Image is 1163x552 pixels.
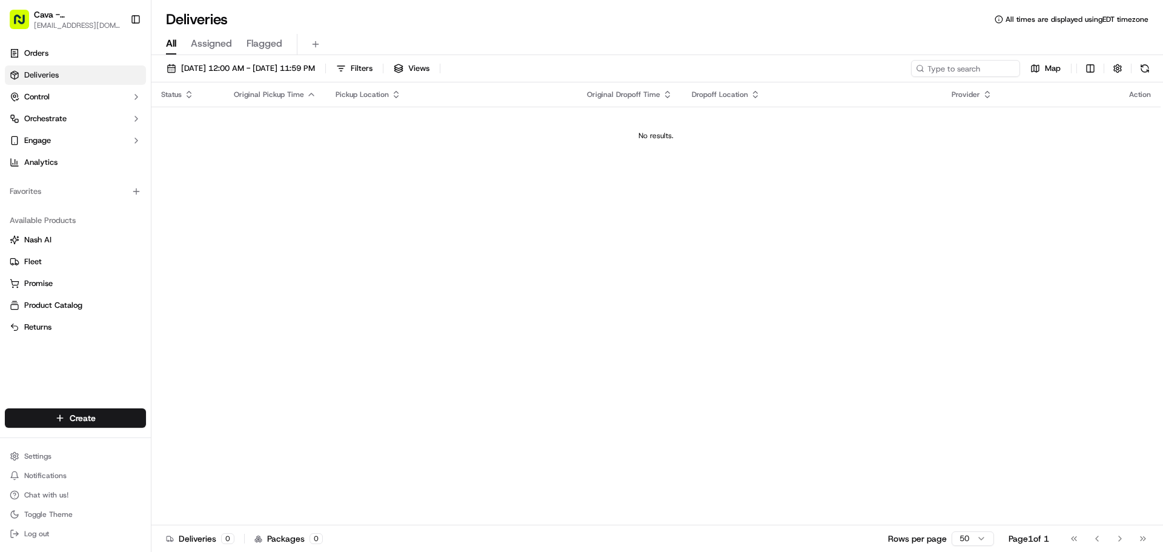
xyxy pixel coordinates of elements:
a: Promise [10,278,141,289]
button: Nash AI [5,230,146,250]
a: Returns [10,322,141,333]
input: Type to search [911,60,1020,77]
div: Available Products [5,211,146,230]
span: Product Catalog [24,300,82,311]
span: Views [408,63,429,74]
span: Orchestrate [24,113,67,124]
span: Fleet [24,256,42,267]
span: Chat with us! [24,490,68,500]
span: Analytics [24,157,58,168]
span: Filters [351,63,373,74]
h1: Deliveries [166,10,228,29]
div: Deliveries [166,533,234,545]
span: Deliveries [24,70,59,81]
button: Create [5,408,146,428]
a: Analytics [5,153,146,172]
span: Nash AI [24,234,51,245]
button: Orchestrate [5,109,146,128]
button: Engage [5,131,146,150]
div: 0 [310,533,323,544]
button: Log out [5,525,146,542]
button: Cava - [GEOGRAPHIC_DATA] [34,8,121,21]
span: Dropoff Location [692,90,748,99]
div: Favorites [5,182,146,201]
span: Create [70,412,96,424]
button: Views [388,60,435,77]
div: Packages [254,533,323,545]
a: Product Catalog [10,300,141,311]
span: Returns [24,322,51,333]
button: Notifications [5,467,146,484]
button: Returns [5,318,146,337]
span: Map [1045,63,1061,74]
a: Deliveries [5,65,146,85]
button: Control [5,87,146,107]
button: Toggle Theme [5,506,146,523]
button: [EMAIL_ADDRESS][DOMAIN_NAME] [34,21,121,30]
button: Chat with us! [5,487,146,504]
span: Status [161,90,182,99]
span: Provider [952,90,980,99]
span: Engage [24,135,51,146]
span: Toggle Theme [24,510,73,519]
button: Settings [5,448,146,465]
span: All times are displayed using EDT timezone [1006,15,1148,24]
button: Promise [5,274,146,293]
a: Nash AI [10,234,141,245]
span: Pickup Location [336,90,389,99]
span: Promise [24,278,53,289]
span: Log out [24,529,49,539]
button: Map [1025,60,1066,77]
div: 0 [221,533,234,544]
span: Assigned [191,36,232,51]
button: Filters [331,60,378,77]
button: Refresh [1136,60,1153,77]
div: No results. [156,131,1156,141]
span: Original Pickup Time [234,90,304,99]
span: Original Dropoff Time [587,90,660,99]
button: Product Catalog [5,296,146,315]
a: Orders [5,44,146,63]
span: Orders [24,48,48,59]
p: Rows per page [888,533,947,545]
button: Fleet [5,252,146,271]
span: All [166,36,176,51]
button: Cava - [GEOGRAPHIC_DATA][EMAIL_ADDRESS][DOMAIN_NAME] [5,5,125,34]
span: [DATE] 12:00 AM - [DATE] 11:59 PM [181,63,315,74]
button: [DATE] 12:00 AM - [DATE] 11:59 PM [161,60,320,77]
div: Page 1 of 1 [1009,533,1049,545]
span: Flagged [247,36,282,51]
a: Fleet [10,256,141,267]
div: Action [1129,90,1151,99]
span: Settings [24,451,51,461]
span: Notifications [24,471,67,481]
span: Control [24,91,50,102]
